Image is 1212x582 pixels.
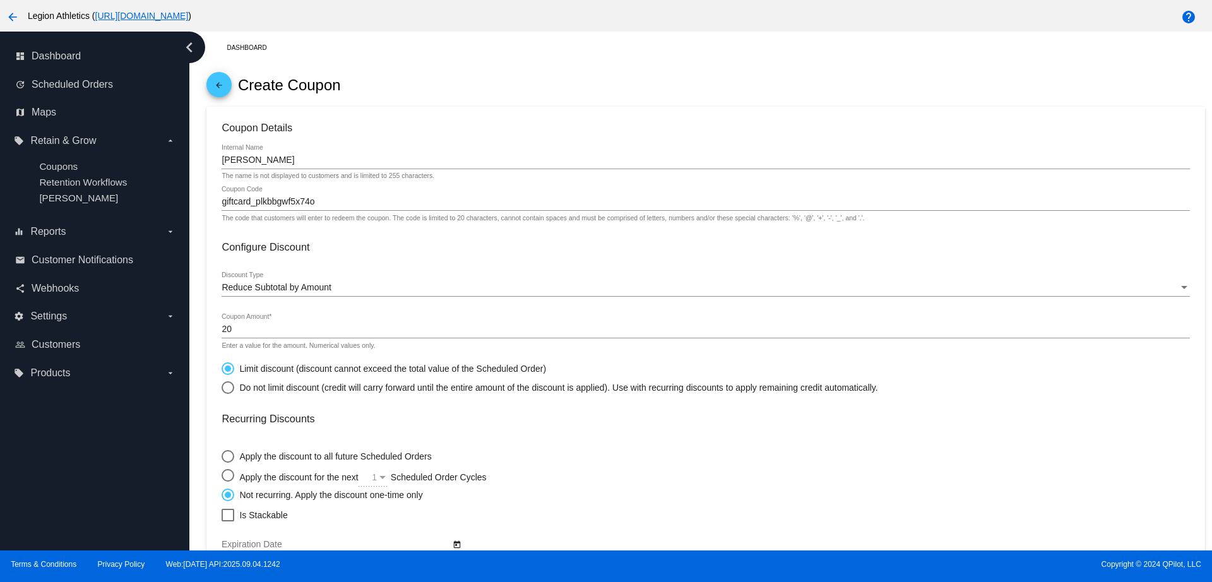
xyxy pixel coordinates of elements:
[222,241,1189,253] h3: Configure Discount
[30,135,96,146] span: Retain & Grow
[222,122,1189,134] h3: Coupon Details
[372,472,377,482] span: 1
[32,283,79,294] span: Webhooks
[1181,9,1196,25] mat-icon: help
[234,490,422,500] div: Not recurring. Apply the discount one-time only
[30,367,70,379] span: Products
[98,560,145,569] a: Privacy Policy
[15,80,25,90] i: update
[222,540,450,550] input: Expiration Date
[222,155,1189,165] input: Internal Name
[165,136,175,146] i: arrow_drop_down
[14,227,24,237] i: equalizer
[14,136,24,146] i: local_offer
[32,79,113,90] span: Scheduled Orders
[222,342,375,350] div: Enter a value for the amount. Numerical values only.
[32,50,81,62] span: Dashboard
[39,193,118,203] a: [PERSON_NAME]
[14,311,24,321] i: settings
[32,107,56,118] span: Maps
[39,161,78,172] a: Coupons
[222,282,331,292] span: Reduce Subtotal by Amount
[239,508,287,523] span: Is Stackable
[15,74,175,95] a: update Scheduled Orders
[222,283,1189,293] mat-select: Discount Type
[5,9,20,25] mat-icon: arrow_back
[211,81,227,96] mat-icon: arrow_back
[32,254,133,266] span: Customer Notifications
[95,11,189,21] a: [URL][DOMAIN_NAME]
[222,324,1189,335] input: Coupon Amount
[238,76,341,94] h2: Create Coupon
[15,335,175,355] a: people_outline Customers
[14,368,24,378] i: local_offer
[227,38,278,57] a: Dashboard
[165,227,175,237] i: arrow_drop_down
[28,11,191,21] span: Legion Athletics ( )
[234,364,546,374] div: Limit discount (discount cannot exceed the total value of the Scheduled Order)
[11,560,76,569] a: Terms & Conditions
[617,560,1201,569] span: Copyright © 2024 QPilot, LLC
[32,339,80,350] span: Customers
[39,177,127,187] a: Retention Workflows
[15,107,25,117] i: map
[234,469,570,482] div: Apply the discount for the next Scheduled Order Cycles
[15,46,175,66] a: dashboard Dashboard
[15,278,175,299] a: share Webhooks
[15,102,175,122] a: map Maps
[451,537,464,550] button: Open calendar
[15,283,25,294] i: share
[222,444,570,501] mat-radio-group: Select an option
[222,172,434,180] div: The name is not displayed to customers and is limited to 255 characters.
[30,311,67,322] span: Settings
[15,51,25,61] i: dashboard
[222,215,864,222] div: The code that customers will enter to redeem the coupon. The code is limited to 20 characters, ca...
[30,226,66,237] span: Reports
[234,383,877,393] div: Do not limit discount (credit will carry forward until the entire amount of the discount is appli...
[165,311,175,321] i: arrow_drop_down
[166,560,280,569] a: Web:[DATE] API:2025.09.04.1242
[165,368,175,378] i: arrow_drop_down
[222,413,1189,425] h3: Recurring Discounts
[15,255,25,265] i: email
[222,197,1189,207] input: Coupon Code
[179,37,199,57] i: chevron_left
[15,250,175,270] a: email Customer Notifications
[234,451,431,461] div: Apply the discount to all future Scheduled Orders
[15,340,25,350] i: people_outline
[222,356,877,394] mat-radio-group: Select an option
